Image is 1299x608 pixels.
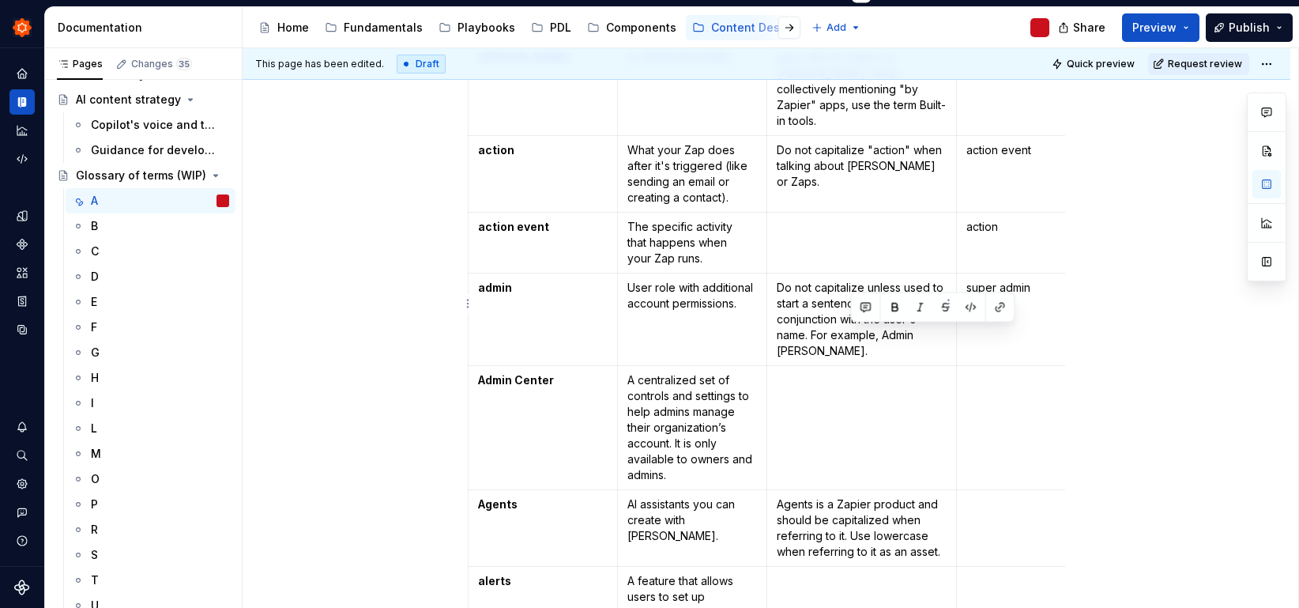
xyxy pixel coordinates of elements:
div: Page tree [252,12,804,43]
strong: Admin Center [478,373,554,387]
a: Copilot's voice and tone [66,112,235,138]
a: Assets [9,260,35,285]
img: 45b30344-6175-44f5-928b-e1fa7fb9357c.png [13,18,32,37]
div: Draft [397,55,446,74]
div: I [91,395,94,411]
div: Glossary of terms (WIP) [76,168,206,183]
div: PDL [550,20,571,36]
a: Guidance for developers [66,138,235,163]
a: D [66,264,235,289]
a: Home [252,15,315,40]
div: Components [606,20,676,36]
a: Code automation [9,146,35,172]
div: M [91,446,101,462]
div: Changes [131,58,192,70]
div: D [91,269,99,285]
p: action event [966,142,1128,158]
a: Storybook stories [9,289,35,314]
button: Contact support [9,500,35,525]
strong: Agents [478,497,518,511]
span: Share [1073,20,1105,36]
a: Home [9,61,35,86]
div: Documentation [58,20,235,36]
a: F [66,315,235,340]
button: Request review [1148,53,1249,75]
a: O [66,466,235,492]
div: Content Design [711,20,797,36]
strong: action event [478,220,549,233]
div: Guidance for developers [91,142,221,158]
a: Fundamentals [318,15,429,40]
a: M [66,441,235,466]
a: S [66,542,235,568]
a: Components [9,232,35,257]
a: B [66,213,235,239]
span: This page has been edited. [255,58,384,70]
p: Do not capitalize unless used to start a sentence or in conjunction with the user's name. For exa... [777,280,947,359]
div: B [91,218,98,234]
a: Data sources [9,317,35,342]
a: PDL [525,15,578,40]
a: E [66,289,235,315]
p: Do not capitalize "action" when talking about [PERSON_NAME] or Zaps. [777,142,947,190]
a: Content Design [686,15,804,40]
a: I [66,391,235,416]
div: Copilot's voice and tone [91,117,221,133]
div: H [91,370,99,386]
div: Design tokens [9,203,35,228]
button: Search ⌘K [9,443,35,468]
span: Quick preview [1067,58,1135,70]
p: The specific activity that happens when your Zap runs. [627,219,757,266]
div: F [91,319,97,335]
div: R [91,522,98,538]
span: 35 [176,58,192,70]
a: Components [581,15,683,40]
p: Agents is a Zapier product and should be capitalized when referring to it. Use lowercase when ref... [777,497,947,560]
p: What your Zap does after it's triggered (like sending an email or creating a contact). [627,142,757,206]
a: Glossary of terms (WIP) [51,163,235,188]
a: H [66,365,235,391]
div: Playbooks [457,20,515,36]
div: Home [277,20,309,36]
p: AI assistants you can create with [PERSON_NAME]. [627,497,757,544]
div: E [91,294,97,310]
div: A [91,193,98,209]
a: R [66,517,235,542]
strong: action [478,143,514,157]
button: Notifications [9,414,35,440]
p: User role with additional account permissions. [627,280,757,312]
button: Add [807,17,866,39]
a: G [66,340,235,365]
button: Share [1050,13,1116,42]
div: P [91,497,98,512]
a: Analytics [9,118,35,143]
div: G [91,345,100,361]
div: Fundamentals [344,20,423,36]
a: Supernova Logo [14,580,30,595]
a: P [66,492,235,517]
div: AI content strategy [76,92,181,108]
a: Documentation [9,89,35,115]
p: A centralized set of controls and settings to help admins manage their organization’s account. It... [627,372,757,483]
div: O [91,471,100,487]
a: A [66,188,235,213]
p: Use when talking about specific apps, like Formatter by [PERSON_NAME]. When collectively mentioni... [777,34,947,129]
p: action [966,219,1128,235]
a: AI content strategy [51,87,235,112]
button: Publish [1206,13,1293,42]
a: Settings [9,471,35,497]
div: S [91,547,98,563]
span: Request review [1168,58,1242,70]
strong: admin [478,281,512,294]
